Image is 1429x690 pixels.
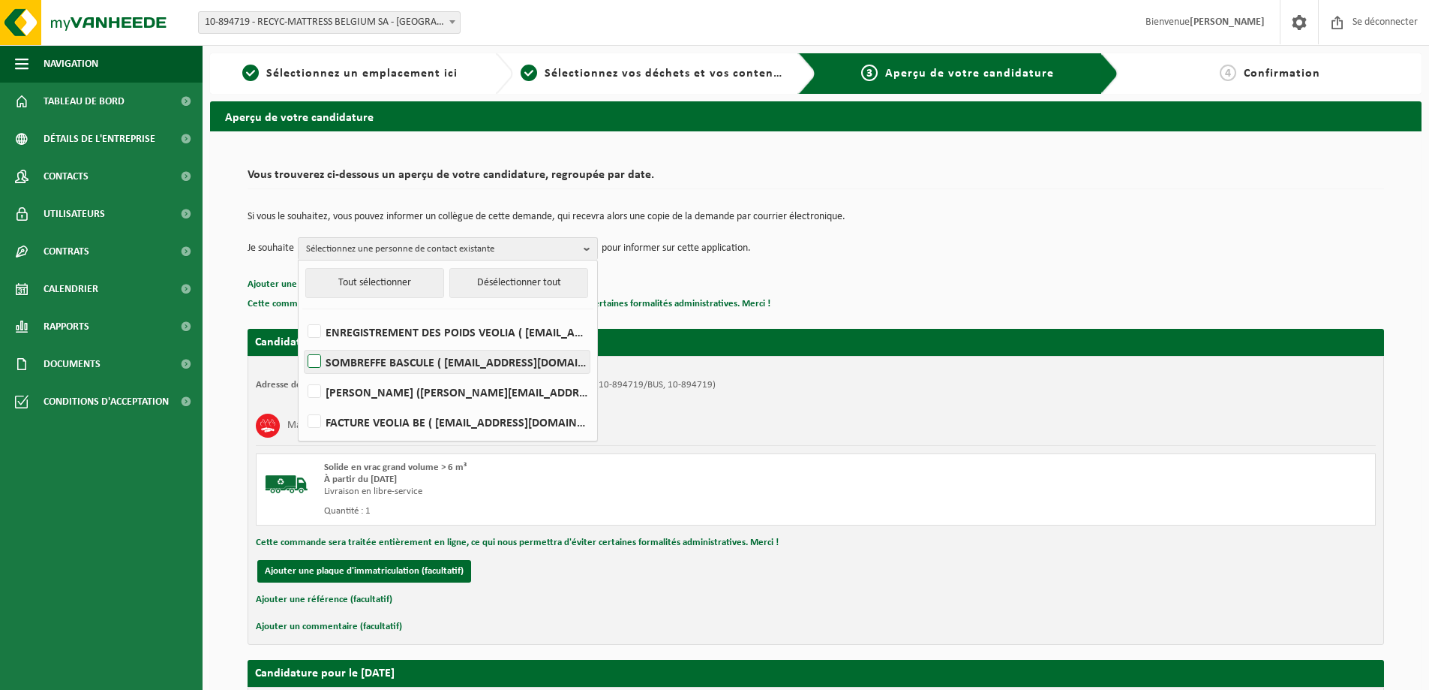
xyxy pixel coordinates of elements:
a: 2Sélectionnez vos déchets et vos conteneurs [521,65,786,83]
font: [PERSON_NAME] [1190,17,1265,28]
font: 10-894719 - RECYC-MATTRESS BELGIUM SA - [GEOGRAPHIC_DATA] [205,17,488,28]
button: Ajouter une référence (facultatif) [256,590,392,610]
button: Ajouter une plaque d'immatriculation (facultatif) [257,560,471,583]
font: Détails de l'entreprise [44,134,155,145]
font: Vous trouverez ci-dessous un aperçu de votre candidature, regroupée par date. [248,169,654,181]
font: Ajouter une référence (facultatif) [248,279,384,289]
font: Documents [44,359,101,370]
font: Ajouter un commentaire (facultatif) [256,622,402,631]
font: Cette commande sera traitée entièrement en ligne, ce qui nous permettra d'éviter certaines formal... [256,538,779,547]
font: Bienvenue [1145,17,1190,28]
font: Aperçu de votre candidature [225,112,374,124]
font: Navigation [44,59,98,70]
a: 1Sélectionnez un emplacement ici [218,65,483,83]
font: À partir du [DATE] [324,475,397,484]
font: Matelas recyclés textiles (CR) [287,420,410,431]
font: Calendrier [44,284,98,295]
font: Cette commande sera traitée entièrement en ligne, ce qui nous permettra d'éviter certaines formal... [248,299,770,309]
font: Sélectionnez un emplacement ici [266,68,458,80]
font: ENREGISTREMENT DES POIDS VEOLIA ( [EMAIL_ADDRESS][DOMAIN_NAME] ) [326,327,716,339]
font: Contacts [44,171,89,182]
font: [PERSON_NAME] ([PERSON_NAME][EMAIL_ADDRESS][PERSON_NAME][DOMAIN_NAME]) [326,387,783,399]
font: 4 [1225,68,1232,80]
font: Si vous le souhaitez, vous pouvez informer un collègue de cette demande, qui recevra alors une co... [248,211,845,222]
button: Ajouter un commentaire (facultatif) [256,617,402,637]
font: Candidature pour le [DATE] [255,336,395,348]
font: Utilisateurs [44,209,105,220]
font: Confirmation [1244,68,1320,80]
font: Aperçu de votre candidature [885,68,1054,80]
font: Adresse de placement : [256,380,353,390]
span: 10-894719 - RECYC-MATTRESS BELGIUM SA - SAINT-GILLES [199,12,460,33]
font: Ajouter une référence (facultatif) [256,595,392,604]
font: Se déconnecter [1352,17,1418,28]
font: 3 [866,68,873,80]
button: Tout sélectionner [305,268,444,298]
font: SOMBREFFE BASCULE ( [EMAIL_ADDRESS][DOMAIN_NAME] ) [326,357,635,369]
font: Candidature pour le [DATE] [255,667,395,679]
font: Livraison en libre-service [324,487,422,496]
font: Tableau de bord [44,96,125,107]
font: Sélectionnez une personne de contact existante [306,244,494,254]
button: Ajouter une référence (facultatif) [248,275,384,294]
font: Je souhaite [248,243,294,254]
font: Tout sélectionner [338,277,411,288]
font: 2 [525,68,532,80]
font: FACTURE VEOLIA BE ( [EMAIL_ADDRESS][DOMAIN_NAME] ) [326,417,626,429]
span: 10-894719 - RECYC-MATTRESS BELGIUM SA - SAINT-GILLES [198,11,461,34]
font: pour informer sur cette application. [602,243,751,254]
font: 1 [248,68,254,80]
font: Ajouter une plaque d'immatriculation (facultatif) [265,566,464,576]
font: Rapports [44,321,89,333]
font: Sélectionnez vos déchets et vos conteneurs [545,68,798,80]
button: Sélectionnez une personne de contact existante [298,237,598,260]
img: BL-SO-LV.png [264,462,309,507]
font: Contrats [44,246,89,258]
button: Cette commande sera traitée entièrement en ligne, ce qui nous permettra d'éviter certaines formal... [256,533,779,553]
font: Solide en vrac grand volume > 6 m³ [324,463,467,472]
font: Conditions d'acceptation [44,396,169,408]
font: Quantité : 1 [324,506,371,516]
button: Désélectionner tout [449,268,588,298]
font: Désélectionner tout [477,277,561,288]
button: Cette commande sera traitée entièrement en ligne, ce qui nous permettra d'éviter certaines formal... [248,294,770,314]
